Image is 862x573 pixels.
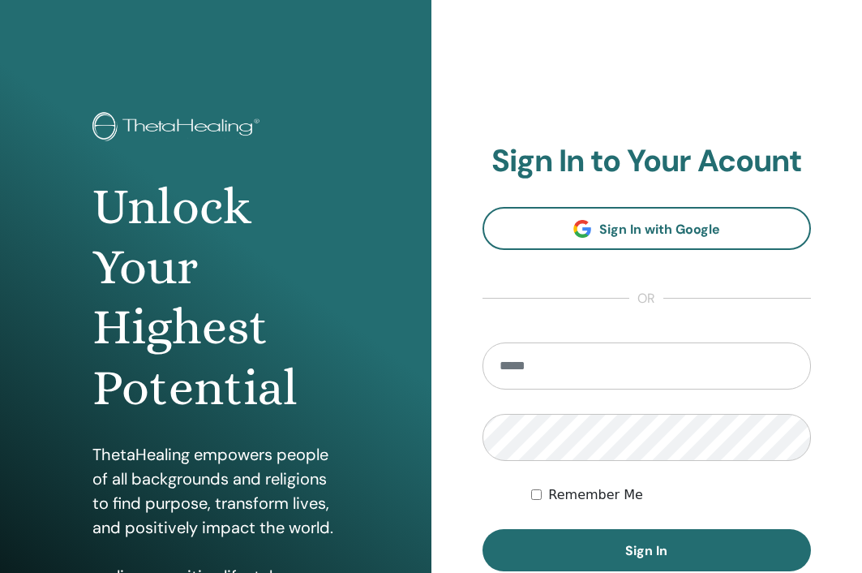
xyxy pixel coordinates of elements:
label: Remember Me [548,485,643,505]
h2: Sign In to Your Acount [482,143,812,180]
span: or [629,289,663,308]
a: Sign In with Google [482,207,812,250]
h1: Unlock Your Highest Potential [92,177,339,419]
span: Sign In with Google [599,221,720,238]
p: ThetaHealing empowers people of all backgrounds and religions to find purpose, transform lives, a... [92,442,339,540]
button: Sign In [482,529,812,571]
div: Keep me authenticated indefinitely or until I manually logout [531,485,811,505]
span: Sign In [625,542,667,559]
